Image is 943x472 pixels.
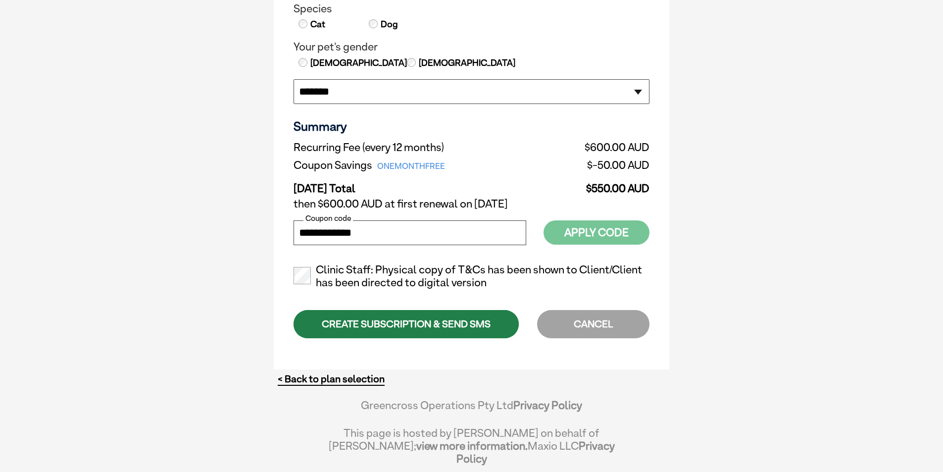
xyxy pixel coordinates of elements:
td: $550.00 AUD [544,174,649,195]
input: Clinic Staff: Physical copy of T&Cs has been shown to Client/Client has been directed to digital ... [294,267,311,284]
span: ONEMONTHFREE [372,159,450,173]
a: < Back to plan selection [278,373,385,385]
a: view more information. [416,439,528,452]
button: Apply Code [544,220,649,245]
label: Clinic Staff: Physical copy of T&Cs has been shown to Client/Client has been directed to digital ... [294,263,649,289]
td: Coupon Savings [294,157,544,174]
a: Privacy Policy [513,399,582,412]
legend: Species [294,2,649,15]
td: [DATE] Total [294,174,544,195]
a: Privacy Policy [456,439,615,465]
div: This page is hosted by [PERSON_NAME] on behalf of [PERSON_NAME]; Maxio LLC [328,421,615,465]
td: $-50.00 AUD [544,157,649,174]
label: Coupon code [303,214,353,223]
td: $600.00 AUD [544,139,649,157]
div: CANCEL [537,310,649,338]
td: then $600.00 AUD at first renewal on [DATE] [294,195,649,213]
h3: Summary [294,119,649,134]
legend: Your pet's gender [294,41,649,53]
div: CREATE SUBSCRIPTION & SEND SMS [294,310,519,338]
div: Greencross Operations Pty Ltd [328,399,615,421]
td: Recurring Fee (every 12 months) [294,139,544,157]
